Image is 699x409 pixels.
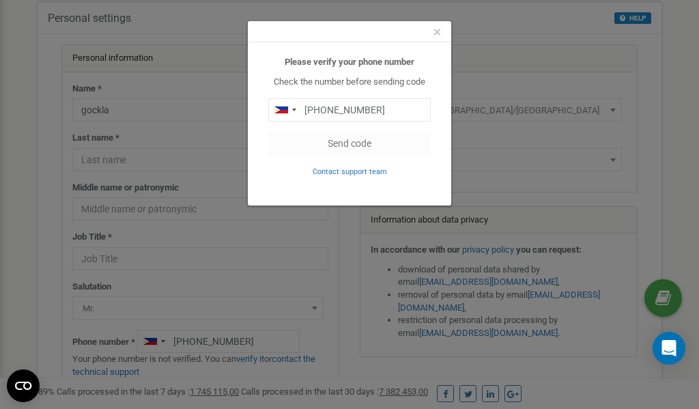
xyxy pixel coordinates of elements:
a: Contact support team [313,166,387,176]
button: Close [433,25,441,40]
div: Telephone country code [269,99,300,121]
p: Check the number before sending code [268,76,431,89]
b: Please verify your phone number [285,57,414,67]
button: Send code [268,132,431,155]
span: × [433,24,441,40]
button: Open CMP widget [7,369,40,402]
small: Contact support team [313,167,387,176]
input: 0905 123 4567 [268,98,431,122]
div: Open Intercom Messenger [653,332,685,365]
